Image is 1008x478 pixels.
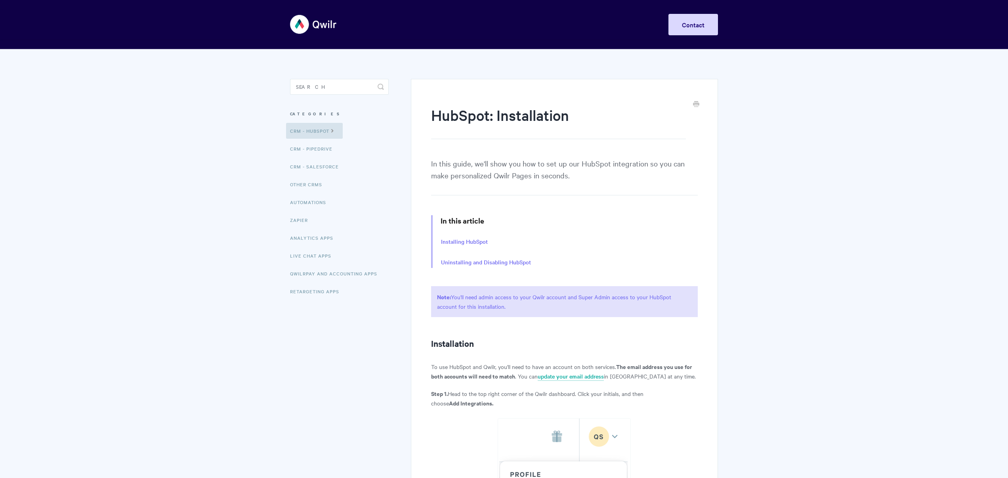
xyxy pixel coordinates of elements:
[290,230,339,246] a: Analytics Apps
[286,123,343,139] a: CRM - HubSpot
[441,258,531,267] a: Uninstalling and Disabling HubSpot
[290,266,383,281] a: QwilrPay and Accounting Apps
[290,79,389,95] input: Search
[449,399,493,407] strong: Add Integrations.
[290,212,314,228] a: Zapier
[431,157,698,195] p: In this guide, we'll show you how to set up our HubSpot integration so you can make personalized ...
[668,14,718,35] a: Contact
[290,141,338,157] a: CRM - Pipedrive
[693,100,699,109] a: Print this Article
[431,362,698,381] p: To use HubSpot and Qwilr, you'll need to have an account on both services. . You can in [GEOGRAPH...
[431,286,698,317] p: You'll need admin access to your Qwilr account and Super Admin access to your HubSpot account for...
[290,10,337,39] img: Qwilr Help Center
[290,248,337,264] a: Live Chat Apps
[437,293,451,301] strong: Note:
[290,283,345,299] a: Retargeting Apps
[431,337,698,350] h2: Installation
[290,107,389,121] h3: Categories
[441,237,488,246] a: Installing HubSpot
[431,389,448,398] strong: Step 1.
[290,194,332,210] a: Automations
[290,176,328,192] a: Other CRMs
[441,215,698,226] h3: In this article
[290,159,345,174] a: CRM - Salesforce
[431,389,698,408] p: Head to the top right corner of the Qwilr dashboard. Click your initials, and then choose
[538,372,604,381] a: update your email address
[431,105,686,139] h1: HubSpot: Installation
